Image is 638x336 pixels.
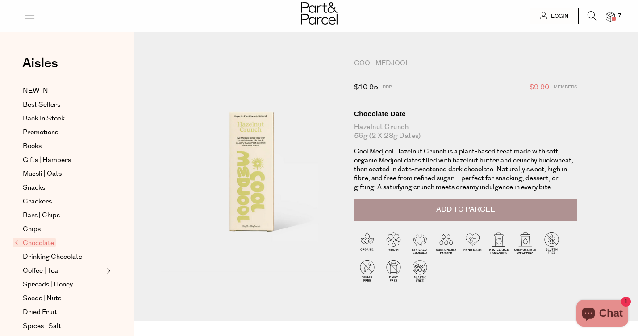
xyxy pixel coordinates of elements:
[23,265,104,276] a: Coffee | Tea
[23,307,57,318] span: Dried Fruit
[606,12,615,21] a: 7
[23,155,71,166] span: Gifts | Hampers
[23,155,104,166] a: Gifts | Hampers
[23,100,60,110] span: Best Sellers
[23,265,58,276] span: Coffee | Tea
[23,210,104,221] a: Bars | Chips
[23,169,62,179] span: Muesli | Oats
[23,141,104,152] a: Books
[530,8,579,24] a: Login
[354,82,378,93] span: $10.95
[23,210,60,221] span: Bars | Chips
[23,169,104,179] a: Muesli | Oats
[380,257,407,284] img: P_P-ICONS-Live_Bec_V11_Dairy_Free.svg
[530,82,549,93] span: $9.90
[23,307,104,318] a: Dried Fruit
[23,113,65,124] span: Back In Stock
[104,265,111,276] button: Expand/Collapse Coffee | Tea
[23,141,42,152] span: Books
[574,300,631,329] inbox-online-store-chat: Shopify online store chat
[161,59,341,271] img: Chocolate Date
[23,86,48,96] span: NEW IN
[354,109,577,118] div: Chocolate Date
[383,82,392,93] span: RRP
[486,230,512,256] img: P_P-ICONS-Live_Bec_V11_Recyclable_Packaging.svg
[549,12,568,20] span: Login
[354,257,380,284] img: P_P-ICONS-Live_Bec_V11_Sugar_Free.svg
[23,183,104,193] a: Snacks
[538,230,565,256] img: P_P-ICONS-Live_Bec_V11_Gluten_Free.svg
[23,293,104,304] a: Seeds | Nuts
[23,113,104,124] a: Back In Stock
[354,230,380,256] img: P_P-ICONS-Live_Bec_V11_Organic.svg
[23,224,41,235] span: Chips
[23,86,104,96] a: NEW IN
[433,230,459,256] img: P_P-ICONS-Live_Bec_V11_Sustainable_Farmed.svg
[23,293,61,304] span: Seeds | Nuts
[23,196,52,207] span: Crackers
[354,123,577,141] div: Hazelnut Crunch 56g (2 x 28g Dates)
[22,57,58,79] a: Aisles
[13,238,56,247] span: Chocolate
[301,2,338,25] img: Part&Parcel
[23,321,104,332] a: Spices | Salt
[407,230,433,256] img: P_P-ICONS-Live_Bec_V11_Ethically_Sourced.svg
[459,230,486,256] img: P_P-ICONS-Live_Bec_V11_Handmade.svg
[23,252,104,262] a: Drinking Chocolate
[354,147,577,192] p: Cool Medjool Hazelnut Crunch is a plant-based treat made with soft, organic Medjool dates filled ...
[512,230,538,256] img: P_P-ICONS-Live_Bec_V11_Compostable_Wrapping.svg
[23,252,82,262] span: Drinking Chocolate
[23,279,73,290] span: Spreads | Honey
[22,54,58,73] span: Aisles
[616,12,624,20] span: 7
[354,59,577,68] div: Cool Medjool
[15,238,104,249] a: Chocolate
[23,224,104,235] a: Chips
[23,127,104,138] a: Promotions
[380,230,407,256] img: P_P-ICONS-Live_Bec_V11_Vegan.svg
[354,199,577,221] button: Add to Parcel
[23,279,104,290] a: Spreads | Honey
[23,183,45,193] span: Snacks
[23,127,58,138] span: Promotions
[23,100,104,110] a: Best Sellers
[554,82,577,93] span: Members
[407,257,433,284] img: P_P-ICONS-Live_Bec_V11_Plastic_Free.svg
[23,196,104,207] a: Crackers
[23,321,61,332] span: Spices | Salt
[436,204,495,215] span: Add to Parcel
